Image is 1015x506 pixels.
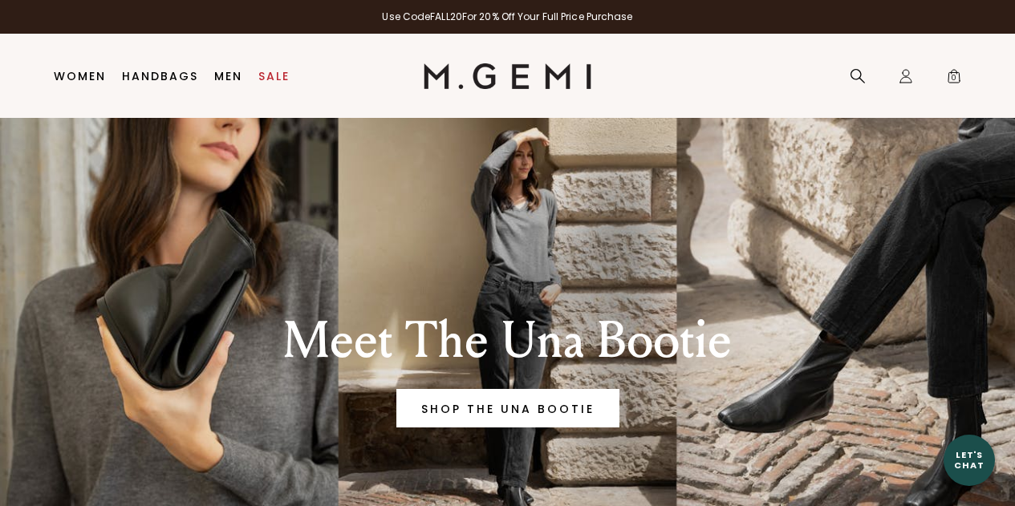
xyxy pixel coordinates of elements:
a: Women [54,70,106,83]
a: Banner primary button [396,389,619,427]
img: M.Gemi [424,63,591,89]
a: Sale [258,70,290,83]
strong: FALL20 [430,10,462,23]
div: Let's Chat [944,450,995,470]
div: Meet The Una Bootie [210,312,806,370]
a: Handbags [122,70,198,83]
a: Men [214,70,242,83]
span: 0 [946,71,962,87]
